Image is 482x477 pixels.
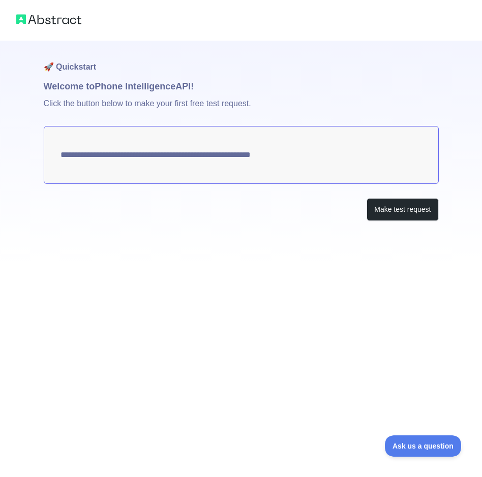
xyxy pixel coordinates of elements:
[385,435,462,457] iframe: Toggle Customer Support
[44,41,439,79] h1: 🚀 Quickstart
[44,93,439,126] p: Click the button below to make your first free test request.
[16,12,81,26] img: Abstract logo
[367,198,438,221] button: Make test request
[44,79,439,93] h1: Welcome to Phone Intelligence API!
